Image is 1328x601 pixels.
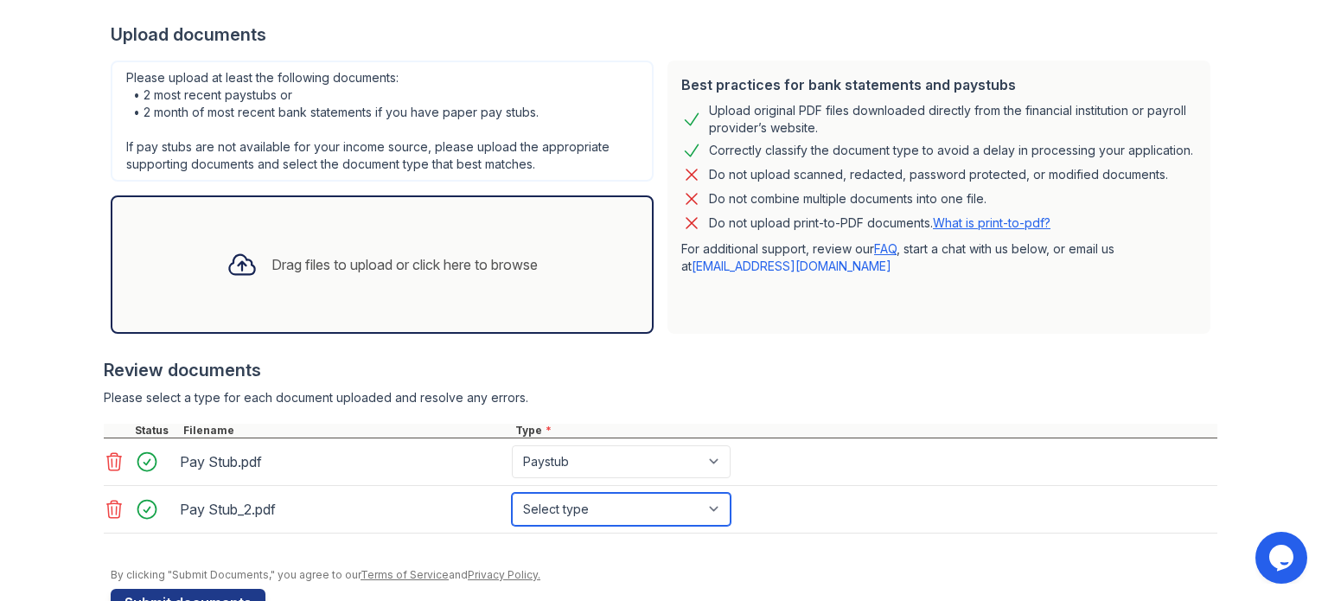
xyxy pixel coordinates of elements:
div: Pay Stub_2.pdf [180,496,505,523]
div: Correctly classify the document type to avoid a delay in processing your application. [709,140,1193,161]
div: Please upload at least the following documents: • 2 most recent paystubs or • 2 month of most rec... [111,61,654,182]
div: Best practices for bank statements and paystubs [681,74,1197,95]
div: Filename [180,424,512,438]
a: Privacy Policy. [468,568,540,581]
a: Terms of Service [361,568,449,581]
div: By clicking "Submit Documents," you agree to our and [111,568,1217,582]
div: Type [512,424,1217,438]
div: Status [131,424,180,438]
div: Drag files to upload or click here to browse [271,254,538,275]
p: Do not upload print-to-PDF documents. [709,214,1050,232]
div: Upload original PDF files downloaded directly from the financial institution or payroll provider’... [709,102,1197,137]
div: Upload documents [111,22,1217,47]
div: Do not combine multiple documents into one file. [709,189,986,209]
div: Pay Stub.pdf [180,448,505,476]
div: Do not upload scanned, redacted, password protected, or modified documents. [709,164,1168,185]
div: Please select a type for each document uploaded and resolve any errors. [104,389,1217,406]
div: Review documents [104,358,1217,382]
iframe: chat widget [1255,532,1311,584]
a: [EMAIL_ADDRESS][DOMAIN_NAME] [692,259,891,273]
a: FAQ [874,241,897,256]
a: What is print-to-pdf? [933,215,1050,230]
p: For additional support, review our , start a chat with us below, or email us at [681,240,1197,275]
